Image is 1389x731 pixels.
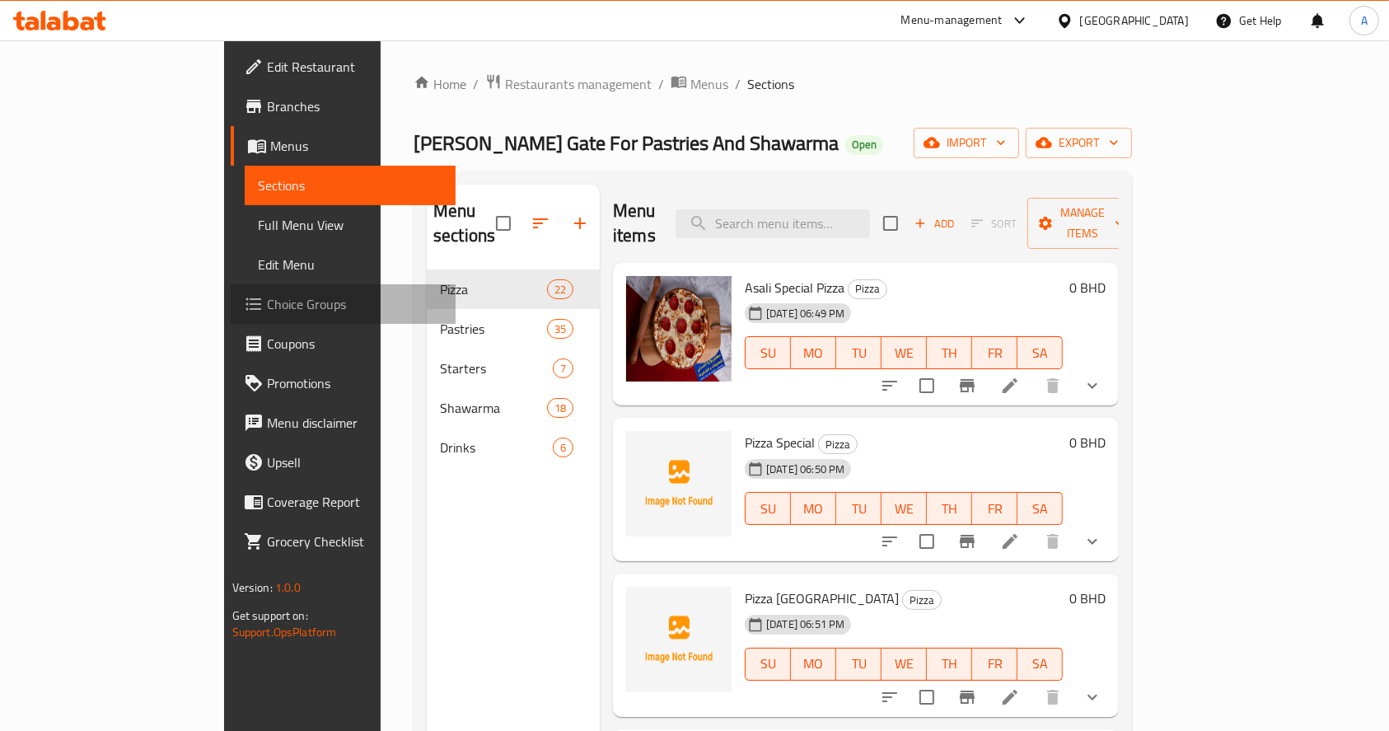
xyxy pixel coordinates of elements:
input: search [676,209,870,238]
li: / [658,74,664,94]
span: SU [752,497,784,521]
span: 6 [554,440,573,456]
span: WE [888,652,920,676]
a: Upsell [231,443,456,482]
span: SA [1024,497,1056,521]
span: Edit Restaurant [267,57,443,77]
span: [DATE] 06:49 PM [760,306,851,321]
span: Add item [908,211,961,237]
div: Shawarma [440,398,547,418]
span: Asali Special Pizza [745,275,844,300]
span: Restaurants management [505,74,652,94]
button: WE [882,648,927,681]
li: / [473,74,479,94]
button: MO [791,492,836,525]
span: Menus [690,74,728,94]
svg: Show Choices [1083,532,1102,551]
span: Choice Groups [267,294,443,314]
button: export [1026,128,1132,158]
span: Drinks [440,438,553,457]
div: Pizza [818,434,858,454]
span: FR [979,341,1011,365]
span: MO [797,341,830,365]
span: Menu disclaimer [267,413,443,433]
button: SA [1017,492,1063,525]
div: Pizza [848,279,887,299]
button: Branch-specific-item [947,366,987,405]
a: Full Menu View [245,205,456,245]
button: TU [836,648,882,681]
img: Asali Special Pizza [626,276,732,382]
svg: Show Choices [1083,687,1102,707]
span: SU [752,652,784,676]
span: FR [979,652,1011,676]
span: Starters [440,358,553,378]
span: TH [933,341,966,365]
span: TU [843,497,875,521]
span: Upsell [267,452,443,472]
span: Pizza Special [745,430,815,455]
button: SA [1017,336,1063,369]
span: Get support on: [232,605,308,626]
button: Add section [560,204,600,243]
span: Pizza [440,279,547,299]
nav: Menu sections [427,263,600,474]
a: Promotions [231,363,456,403]
span: Pizza [903,591,941,610]
button: SU [745,648,791,681]
div: Shawarma18 [427,388,600,428]
span: MO [797,652,830,676]
div: Starters7 [427,349,600,388]
button: TU [836,492,882,525]
a: Edit Restaurant [231,47,456,87]
a: Edit Menu [245,245,456,284]
button: Branch-specific-item [947,677,987,717]
div: Drinks6 [427,428,600,467]
span: FR [979,497,1011,521]
span: TU [843,652,875,676]
span: Coverage Report [267,492,443,512]
span: TH [933,497,966,521]
span: Select to update [910,368,944,403]
button: FR [972,492,1017,525]
span: SA [1024,652,1056,676]
span: SU [752,341,784,365]
div: Pastries35 [427,309,600,349]
img: Pizza Mexico [626,587,732,692]
button: delete [1033,522,1073,561]
span: Manage items [1041,203,1125,244]
button: Branch-specific-item [947,522,987,561]
span: 18 [548,401,573,416]
span: Select to update [910,680,944,715]
button: sort-choices [870,677,910,717]
span: Select section first [961,211,1027,237]
h6: 0 BHD [1069,587,1106,610]
span: import [927,133,1006,153]
a: Menus [671,73,728,95]
div: Pizza [902,590,942,610]
button: SU [745,492,791,525]
span: Pizza [849,279,886,298]
span: Full Menu View [258,215,443,235]
div: items [547,398,573,418]
span: 1.0.0 [275,577,301,598]
span: Sort sections [521,204,560,243]
button: TH [927,648,972,681]
span: TU [843,341,875,365]
span: Select section [873,206,908,241]
button: FR [972,648,1017,681]
span: Pizza [819,435,857,454]
div: items [553,438,573,457]
h6: 0 BHD [1069,431,1106,454]
a: Edit menu item [1000,532,1020,551]
button: WE [882,492,927,525]
span: WE [888,341,920,365]
span: 35 [548,321,573,337]
h6: 0 BHD [1069,276,1106,299]
a: Menus [231,126,456,166]
span: A [1361,12,1368,30]
button: Manage items [1027,198,1138,249]
a: Grocery Checklist [231,522,456,561]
